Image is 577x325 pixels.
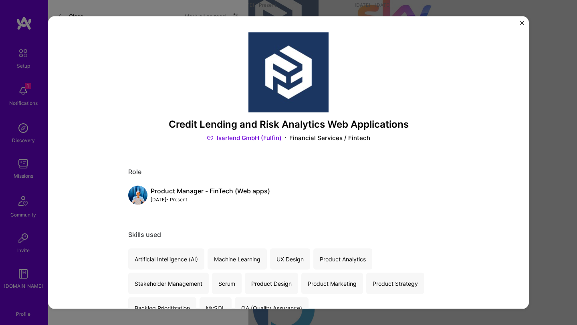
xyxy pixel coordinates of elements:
[212,273,242,294] div: Scrum
[285,133,286,142] img: Dot
[208,248,267,269] div: Machine Learning
[207,133,214,142] img: Link
[366,273,424,294] div: Product Strategy
[200,297,232,318] div: MySQL
[151,195,270,203] div: [DATE] - Present
[128,273,209,294] div: Stakeholder Management
[128,119,449,130] h3: Credit Lending and Risk Analytics Web Applications
[235,297,309,318] div: QA (Quality Assurance)
[301,273,363,294] div: Product Marketing
[248,32,329,112] img: Company logo
[128,167,449,176] div: Role
[151,187,270,195] div: Product Manager - FinTech (Web apps)
[207,133,282,142] a: Isarlend GmbH (Fulfin)
[289,133,370,142] div: Financial Services / Fintech
[128,230,449,239] div: Skills used
[520,21,524,30] button: Close
[128,248,204,269] div: Artificial Intelligence (AI)
[270,248,310,269] div: UX Design
[128,297,196,318] div: Backlog Prioritization
[313,248,372,269] div: Product Analytics
[245,273,298,294] div: Product Design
